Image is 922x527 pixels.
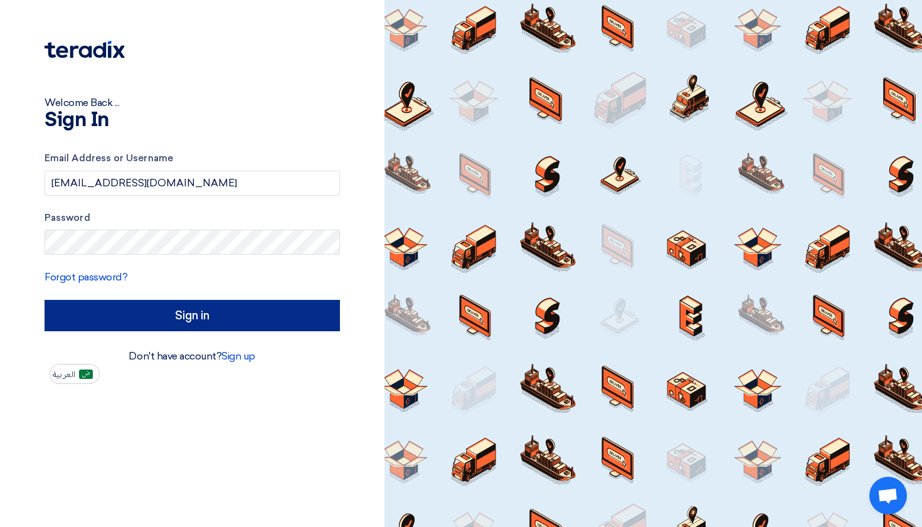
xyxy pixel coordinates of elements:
span: العربية [53,370,75,379]
a: Sign up [221,350,255,362]
a: Open chat [869,477,907,514]
a: Forgot password? [45,271,127,283]
input: Enter your business email or username [45,171,340,196]
div: Don't have account? [45,349,340,364]
h1: Sign In [45,110,340,130]
label: Password [45,211,340,225]
img: Teradix logo [45,41,125,58]
label: Email Address or Username [45,151,340,166]
div: Welcome Back ... [45,95,340,110]
img: ar-AR.png [79,370,93,379]
button: العربية [50,364,100,384]
input: Sign in [45,300,340,331]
